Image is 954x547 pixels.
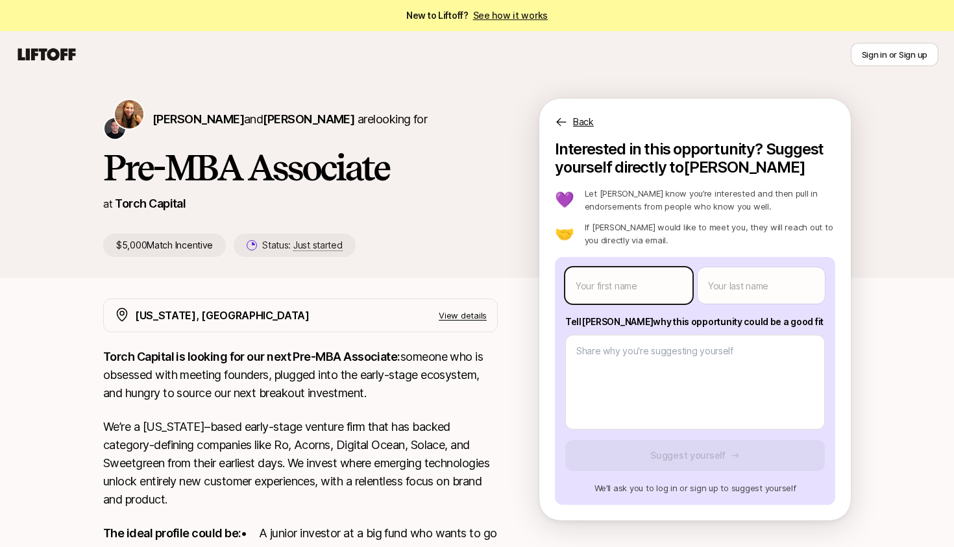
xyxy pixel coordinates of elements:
[585,187,835,213] p: Let [PERSON_NAME] know you’re interested and then pull in endorsements from people who know you w...
[565,481,825,494] p: We’ll ask you to log in or sign up to suggest yourself
[103,148,498,187] h1: Pre-MBA Associate
[103,348,498,402] p: someone who is obsessed with meeting founders, plugged into the early-stage ecosystem, and hungry...
[851,43,938,66] button: Sign in or Sign up
[473,10,548,21] a: See how it works
[406,8,548,23] span: New to Liftoff?
[555,140,835,176] p: Interested in this opportunity? Suggest yourself directly to [PERSON_NAME]
[103,350,400,363] strong: Torch Capital is looking for our next Pre-MBA Associate:
[244,112,354,126] span: and
[104,118,125,139] img: Christopher Harper
[293,239,343,251] span: Just started
[103,526,241,540] strong: The ideal profile could be:
[115,197,186,210] a: Torch Capital
[103,195,112,212] p: at
[555,192,574,208] p: 💜
[555,226,574,241] p: 🤝
[135,307,310,324] p: [US_STATE], [GEOGRAPHIC_DATA]
[103,418,498,509] p: We’re a [US_STATE]–based early-stage venture firm that has backed category-defining companies lik...
[565,314,825,330] p: Tell [PERSON_NAME] why this opportunity could be a good fit
[153,112,244,126] span: [PERSON_NAME]
[439,309,487,322] p: View details
[573,114,594,130] p: Back
[115,100,143,128] img: Katie Reiner
[153,110,427,128] p: are looking for
[585,221,835,247] p: If [PERSON_NAME] would like to meet you, they will reach out to you directly via email.
[262,237,342,253] p: Status:
[103,234,226,257] p: $5,000 Match Incentive
[263,112,354,126] span: [PERSON_NAME]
